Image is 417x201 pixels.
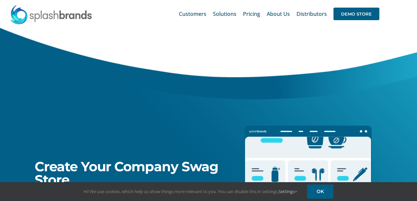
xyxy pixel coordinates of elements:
a: Customers [179,3,206,24]
nav: Main Menu [179,3,379,24]
span: Create Your Company Swag Store [35,158,218,188]
a: OK [307,184,333,199]
a: Distributors [296,3,327,24]
span: DEMO STORE [333,8,379,20]
a: Settings [279,188,297,194]
a: Pricing [243,3,260,24]
span: Distributors [296,11,327,17]
span: About Us [267,11,290,17]
span: Customers [179,11,206,17]
img: SplashBrands.com Logo [10,5,92,24]
a: DEMO STORE [333,3,379,24]
span: Pricing [243,11,260,17]
span: Hi! We use cookies, which help us show things more relevant to you. You can disable this in setti... [84,188,297,194]
span: Solutions [213,11,236,17]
